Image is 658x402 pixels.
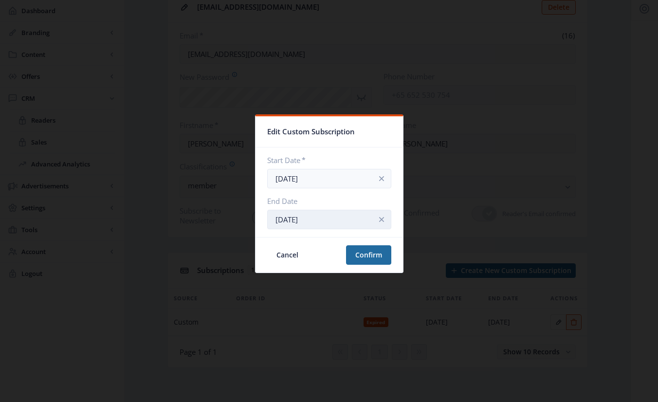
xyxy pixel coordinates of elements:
[372,210,391,229] button: info
[267,124,355,139] span: Edit Custom Subscription
[267,196,384,206] label: End Date
[372,169,391,188] button: info
[377,215,386,224] nb-icon: info
[267,169,391,188] input: Start Date
[267,155,384,165] label: Start Date
[377,174,386,183] nb-icon: info
[346,245,391,265] button: Confirm
[267,245,308,265] button: Cancel
[267,210,391,229] input: End Date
